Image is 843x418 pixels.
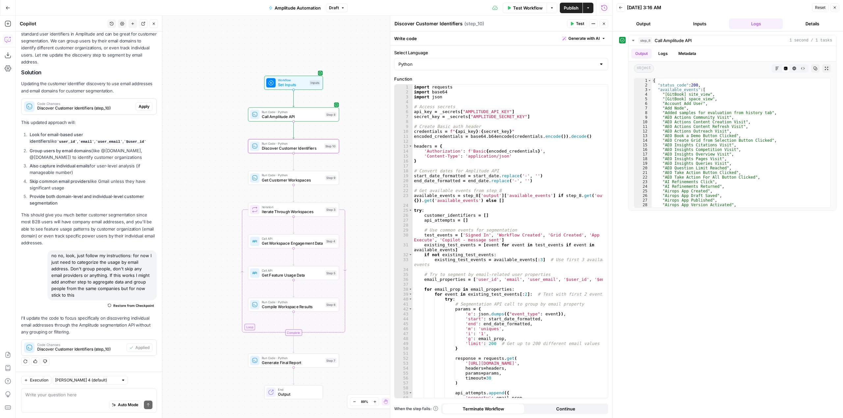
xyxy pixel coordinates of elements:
p: This updated approach will: [21,119,157,126]
input: Claude Sonnet 4 (default) [55,377,118,383]
span: Iteration [262,205,323,209]
span: Run Code · Python [262,300,323,304]
span: Test Workflow [513,5,543,11]
div: 52 [394,356,413,361]
div: LoopIterationIterate Through WorkspacesStep 3 [248,203,339,217]
div: 38 [394,287,413,292]
div: 54 [394,366,413,371]
div: 26 [634,193,652,198]
div: 18 [634,157,652,161]
button: Continue [525,404,607,414]
span: 89% [361,399,368,404]
span: ( step_10 ) [464,20,484,27]
span: Auto Mode [118,402,138,408]
span: End [278,387,318,392]
div: Step 10 [324,143,336,149]
span: Reset [815,5,826,11]
div: 56 [394,376,413,381]
span: Toggle code folding, rows 32 through 33 [409,252,412,257]
div: 49 [394,341,413,346]
span: Run Code · Python [262,356,323,360]
strong: Group users by email domains [30,148,91,153]
div: 5 [634,97,652,101]
div: 16 [394,159,413,163]
div: 5 [394,104,413,109]
span: Set Inputs [278,82,307,88]
p: Absolutely! That's a much better approach. Email addresses are standard user identifiers in Ampli... [21,24,157,65]
div: 28 [634,203,652,207]
div: Call APIGet Workspace Engagement DataStep 4 [248,234,339,248]
div: 14 [394,149,413,154]
div: 43 [394,311,413,316]
div: 45 [394,321,413,326]
span: Publish [564,5,579,11]
label: Select Language [394,49,608,56]
div: 6 [634,101,652,106]
span: Applied [135,345,150,351]
div: 24 [634,184,652,189]
div: Run Code · PythonGenerate Final ReportStep 7 [248,354,339,368]
span: Toggle code folding, rows 42 through 50 [409,307,412,311]
div: Inputs [310,80,320,86]
span: Get Feature Usage Data [262,272,323,278]
span: Amplitude Automation [275,5,321,11]
span: Toggle code folding, rows 40 through 96 [409,297,412,302]
strong: Also capture individual emails [30,163,90,168]
button: Test [567,19,587,28]
span: Toggle code folding, rows 3 through 402 [648,87,651,92]
div: WorkflowSet InputsInputs [248,76,339,90]
span: Get Workspace Engagement Data [262,240,323,246]
div: 16 [634,147,652,152]
div: Step 4 [325,239,337,244]
div: 30 [394,233,413,242]
span: Discover Customer Identifiers [262,145,322,151]
a: When the step fails: [394,406,438,412]
div: Write code [390,32,612,45]
strong: Provide both domain-level and individual-level customer segmentation [30,194,144,206]
span: Workflow [278,78,307,83]
div: Call APIGet Feature Usage DataStep 5 [248,266,339,280]
p: This should give you much better customer segmentation since most B2B users will have company ema... [21,211,157,246]
span: Restore from Checkpoint [113,303,154,308]
div: Step 9 [325,175,337,181]
div: 3 [394,94,413,99]
div: 27 [634,198,652,203]
div: 58 [394,385,413,390]
span: Generate with AI [568,36,600,41]
div: 10 [394,129,413,134]
li: like , , , [28,131,157,145]
button: Logs [729,18,783,29]
button: Auto Mode [109,401,141,409]
g: Edge from step_3-iteration-end to step_7 [293,336,294,353]
div: 11 [394,134,413,139]
span: Compile Workspace Results [262,304,323,310]
button: Test Workflow [503,3,547,13]
div: 53 [394,361,413,366]
button: Restore from Checkpoint [105,302,157,309]
div: 23 [634,180,652,184]
div: 6 [394,109,413,114]
div: 19 [394,173,413,178]
div: 50 [394,346,413,351]
span: Output [278,391,318,397]
span: Apply [139,104,150,110]
button: Execution [21,376,51,384]
div: 31 [394,242,413,252]
span: 1 second / 1 tasks [789,37,832,43]
div: 17 [634,152,652,157]
button: Reset [812,3,829,12]
p: Updating the customer identifier discovery to use email addresses and email domains for customer ... [21,80,157,94]
div: 47 [394,331,413,336]
div: Step 6 [325,302,337,307]
span: Toggle code folding, rows 25 through 143 [409,208,412,213]
div: 8 [394,119,413,124]
div: 7 [394,114,413,119]
input: Python [398,61,596,67]
span: Get Customer Workspaces [262,177,323,183]
g: Edge from step_8 to step_10 [293,122,294,139]
div: 1 second / 1 tasks [629,46,836,210]
div: Run Code · PythonGet Customer WorkspacesStep 9 [248,171,339,185]
span: Discover Customer Identifiers (step_10) [37,346,124,352]
div: 41 [394,302,413,307]
div: 15 [394,154,413,159]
